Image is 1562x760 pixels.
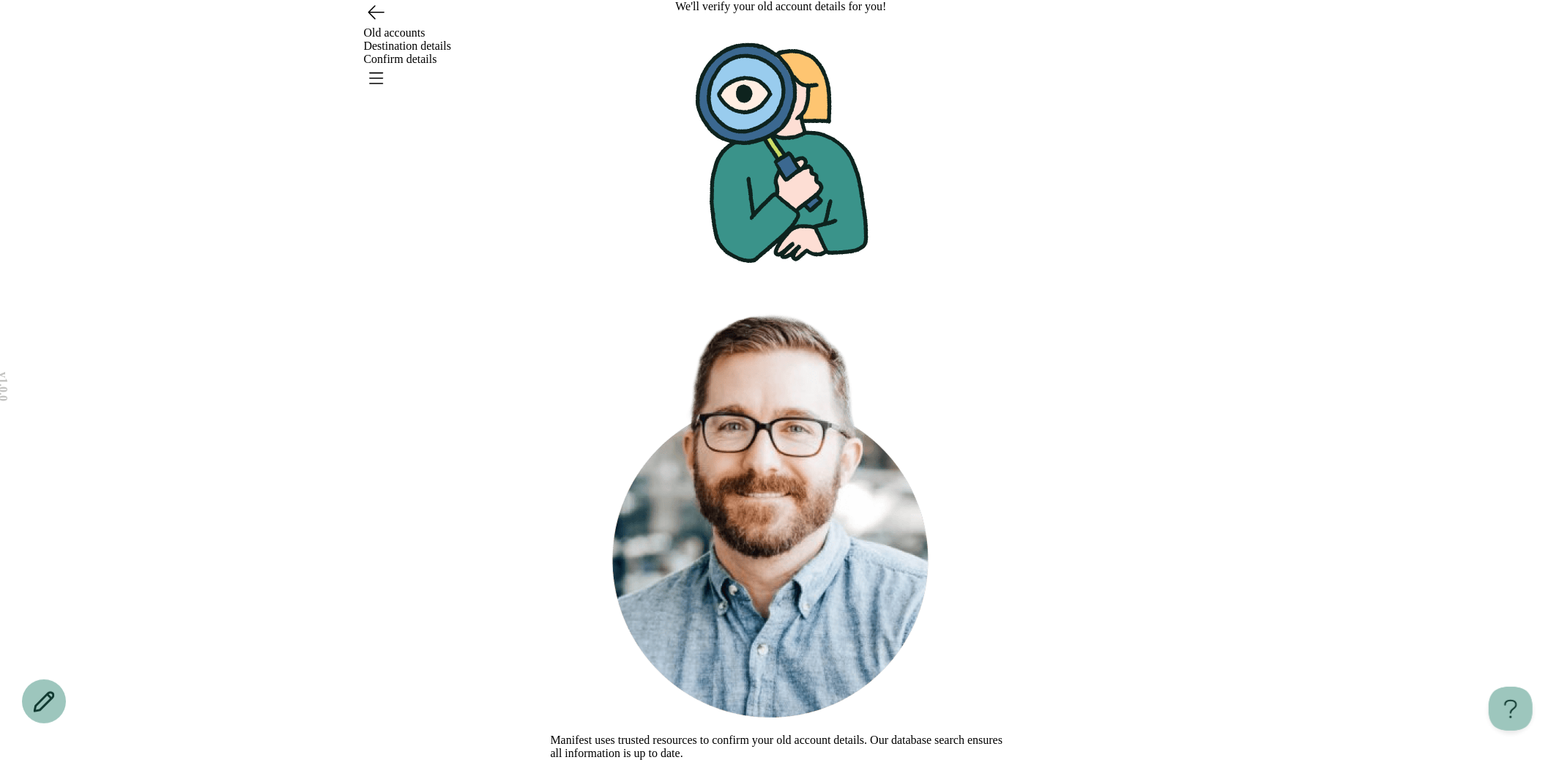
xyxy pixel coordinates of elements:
[551,291,990,731] img: Henry
[364,40,452,52] span: Destination details
[1489,687,1533,731] iframe: Toggle Customer Support
[364,53,437,65] span: Confirm details
[364,26,425,39] span: Old accounts
[551,734,1012,760] div: Manifest uses trusted resources to confirm your old account details. Our database search ensures ...
[364,66,387,89] button: Open menu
